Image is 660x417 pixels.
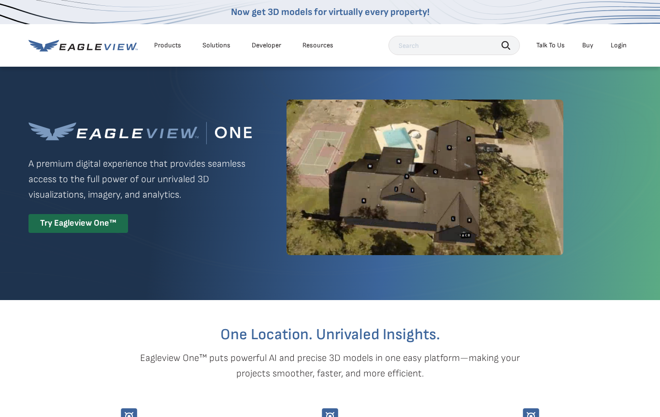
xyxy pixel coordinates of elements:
a: Developer [252,41,281,50]
input: Search [388,36,520,55]
div: Products [154,41,181,50]
div: Resources [302,41,333,50]
div: Login [611,41,627,50]
img: Eagleview One™ [29,122,252,144]
div: Try Eagleview One™ [29,214,128,233]
h2: One Location. Unrivaled Insights. [36,327,624,343]
a: Now get 3D models for virtually every property! [231,6,430,18]
div: Talk To Us [536,41,565,50]
p: Eagleview One™ puts powerful AI and precise 3D models in one easy platform—making your projects s... [123,350,537,381]
p: A premium digital experience that provides seamless access to the full power of our unrivaled 3D ... [29,156,252,202]
div: Solutions [202,41,230,50]
a: Buy [582,41,593,50]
